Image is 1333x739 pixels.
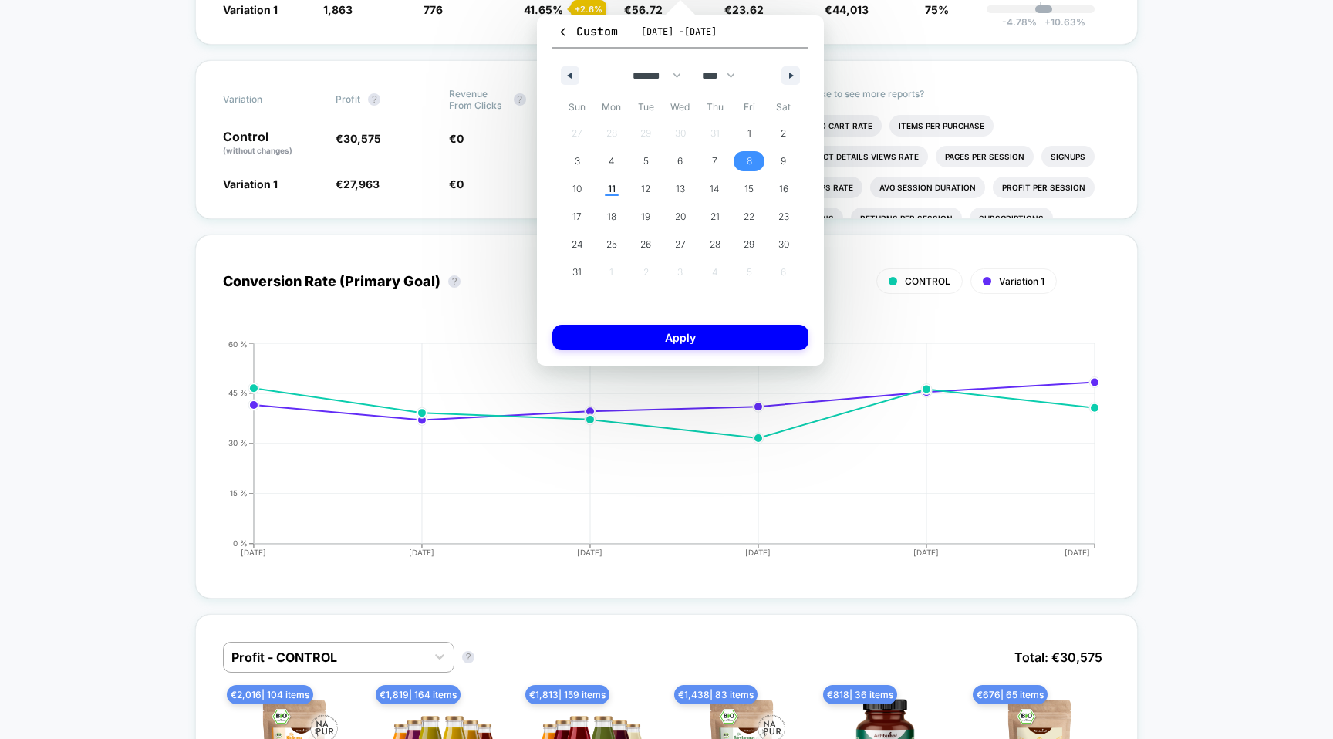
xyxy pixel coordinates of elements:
span: € 676 | 65 items [973,685,1048,704]
span: 21 [710,203,720,231]
button: 28 [697,231,732,258]
span: 11 [608,175,616,203]
span: Custom [557,24,618,39]
button: 13 [663,175,698,203]
span: Tue [629,95,663,120]
span: 44,013 [832,3,869,16]
span: 22 [744,203,754,231]
tspan: [DATE] [1065,548,1091,557]
span: 15 [744,175,754,203]
li: Returns Per Session [851,208,962,229]
span: € [449,132,464,145]
tspan: 45 % [228,388,248,397]
span: Thu [697,95,732,120]
span: (without changes) [223,146,292,155]
button: 20 [663,203,698,231]
li: Profit Per Session [993,177,1095,198]
span: 8 [747,147,752,175]
button: ? [368,93,380,106]
p: Control [223,130,320,157]
button: Apply [552,325,808,350]
span: 75% [925,3,949,16]
span: 30 [778,231,789,258]
button: ? [462,651,474,663]
span: 16 [779,175,788,203]
span: € 2,016 | 104 items [227,685,313,704]
span: -4.78 % [1002,16,1037,28]
span: + [1044,16,1051,28]
span: 19 [641,203,650,231]
button: 1 [732,120,767,147]
span: 26 [640,231,651,258]
span: Sun [560,95,595,120]
button: 9 [766,147,801,175]
span: Variation 1 [223,3,278,16]
button: 19 [629,203,663,231]
button: 18 [595,203,629,231]
span: € 1,813 | 159 items [525,685,609,704]
span: 4 [609,147,615,175]
button: 22 [732,203,767,231]
span: 9 [781,147,786,175]
span: Revenue From Clicks [449,88,506,111]
li: Signups [1041,146,1095,167]
span: 25 [606,231,617,258]
span: 2 [781,120,786,147]
button: Custom[DATE] -[DATE] [552,23,808,49]
button: 15 [732,175,767,203]
tspan: 0 % [233,538,248,548]
span: 20 [675,203,686,231]
button: ? [448,275,461,288]
button: 26 [629,231,663,258]
tspan: [DATE] [241,548,266,557]
span: 3 [575,147,580,175]
li: Pages Per Session [936,146,1034,167]
span: Wed [663,95,698,120]
span: Variation 1 [999,275,1044,287]
button: 10 [560,175,595,203]
button: 3 [560,147,595,175]
button: 5 [629,147,663,175]
span: 5 [643,147,649,175]
span: 14 [710,175,720,203]
button: 4 [595,147,629,175]
span: € 1,819 | 164 items [376,685,461,704]
button: 2 [766,120,801,147]
tspan: 60 % [228,339,248,348]
button: 30 [766,231,801,258]
span: Sat [766,95,801,120]
p: | [1039,2,1042,13]
li: Items Per Purchase [889,115,994,137]
button: 21 [697,203,732,231]
button: 17 [560,203,595,231]
button: 6 [663,147,698,175]
span: CONTROL [905,275,950,287]
button: 11 [595,175,629,203]
span: 18 [607,203,616,231]
span: 27 [675,231,686,258]
button: 24 [560,231,595,258]
p: Would like to see more reports? [787,88,1110,100]
span: 0 [457,177,464,191]
span: Variation [223,88,308,111]
button: 27 [663,231,698,258]
button: 16 [766,175,801,203]
tspan: [DATE] [914,548,940,557]
span: 24 [572,231,583,258]
span: 1,863 [323,3,353,16]
tspan: 15 % [230,488,248,498]
span: 28 [710,231,720,258]
li: Subscriptions [970,208,1053,229]
span: € [449,177,464,191]
button: 25 [595,231,629,258]
button: 31 [560,258,595,286]
span: 10 [572,175,582,203]
span: 23 [778,203,789,231]
tspan: 30 % [228,438,248,447]
span: Mon [595,95,629,120]
span: Profit [336,93,360,105]
button: 7 [697,147,732,175]
span: 7 [712,147,717,175]
span: € [336,177,380,191]
span: Variation 1 [223,177,278,191]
